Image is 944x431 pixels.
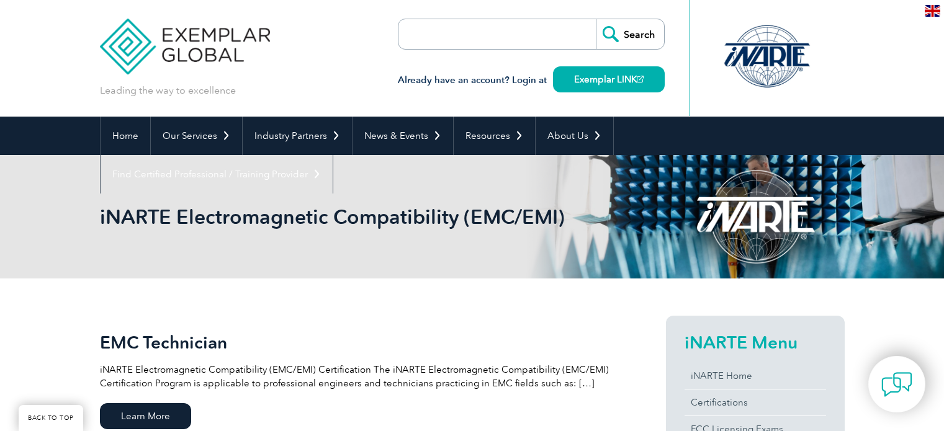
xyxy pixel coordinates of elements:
[536,117,613,155] a: About Us
[637,76,644,82] img: open_square.png
[100,332,621,352] h2: EMC Technician
[685,363,826,389] a: iNARTE Home
[685,389,826,415] a: Certifications
[100,84,236,97] p: Leading the way to excellence
[100,205,577,229] h1: iNARTE Electromagnetic Compatibility (EMC/EMI)
[151,117,242,155] a: Our Services
[353,117,453,155] a: News & Events
[101,117,150,155] a: Home
[596,19,664,49] input: Search
[100,403,191,429] span: Learn More
[925,5,940,17] img: en
[553,66,665,92] a: Exemplar LINK
[454,117,535,155] a: Resources
[881,369,912,400] img: contact-chat.png
[398,73,665,88] h3: Already have an account? Login at
[19,405,83,431] a: BACK TO TOP
[100,363,621,390] p: iNARTE Electromagnetic Compatibility (EMC/EMI) Certification The iNARTE Electromagnetic Compatibi...
[243,117,352,155] a: Industry Partners
[101,155,333,193] a: Find Certified Professional / Training Provider
[685,332,826,352] h2: iNARTE Menu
